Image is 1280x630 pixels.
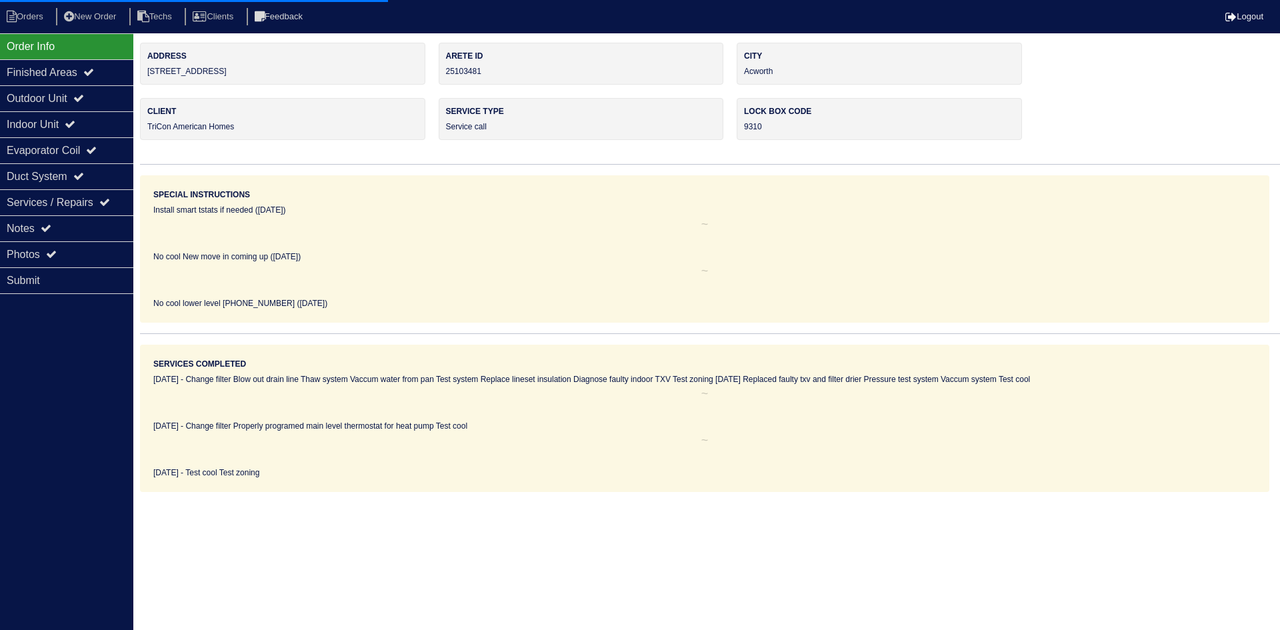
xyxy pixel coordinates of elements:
[153,467,1256,479] div: [DATE] - Test cool Test zoning
[1225,11,1263,21] a: Logout
[140,98,425,140] div: TriCon American Homes
[153,373,1256,385] div: [DATE] - Change filter Blow out drain line Thaw system Vaccum water from pan Test system Replace ...
[147,50,418,62] label: Address
[446,105,717,117] label: Service Type
[153,358,246,370] label: Services Completed
[439,43,724,85] div: 25103481
[56,11,127,21] a: New Order
[439,98,724,140] div: Service call
[153,420,1256,432] div: [DATE] - Change filter Properly programed main level thermostat for heat pump Test cool
[153,297,1256,309] div: No cool lower level [PHONE_NUMBER] ([DATE])
[737,98,1022,140] div: 9310
[147,105,418,117] label: Client
[129,8,183,26] li: Techs
[153,251,1256,263] div: No cool New move in coming up ([DATE])
[153,204,1256,216] div: Install smart tstats if needed ([DATE])
[446,50,717,62] label: Arete ID
[153,189,250,201] label: Special Instructions
[247,8,313,26] li: Feedback
[737,43,1022,85] div: Acworth
[140,43,425,85] div: [STREET_ADDRESS]
[185,8,244,26] li: Clients
[744,105,1015,117] label: Lock box code
[129,11,183,21] a: Techs
[56,8,127,26] li: New Order
[185,11,244,21] a: Clients
[744,50,1015,62] label: City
